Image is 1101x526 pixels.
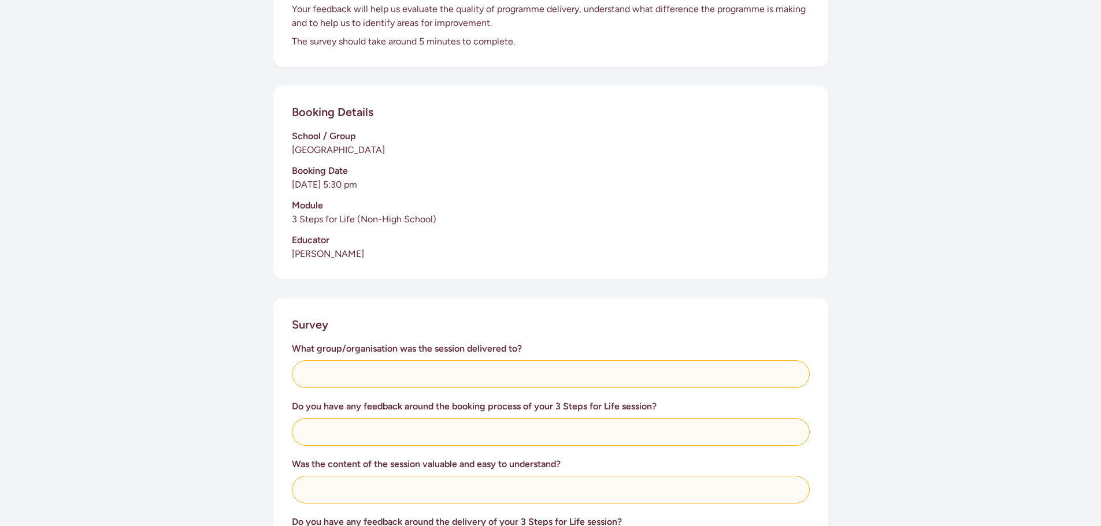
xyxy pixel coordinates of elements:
h3: Do you have any feedback around the booking process of your 3 Steps for Life session? [292,400,810,413]
p: The survey should take around 5 minutes to complete. [292,35,810,49]
h2: Survey [292,316,328,333]
p: [GEOGRAPHIC_DATA] [292,143,810,157]
p: [DATE] 5:30 pm [292,178,810,192]
h3: Module [292,199,810,212]
h3: What group/organisation was the session delivered to? [292,342,810,356]
h2: Booking Details [292,104,373,120]
h3: Educator [292,233,810,247]
p: [PERSON_NAME] [292,247,810,261]
h3: Booking Date [292,164,810,178]
h3: Was the content of the session valuable and easy to understand? [292,457,810,471]
p: Your feedback will help us evaluate the quality of programme delivery, understand what difference... [292,2,810,30]
h3: School / Group [292,129,810,143]
p: 3 Steps for Life (Non-High School) [292,212,810,226]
